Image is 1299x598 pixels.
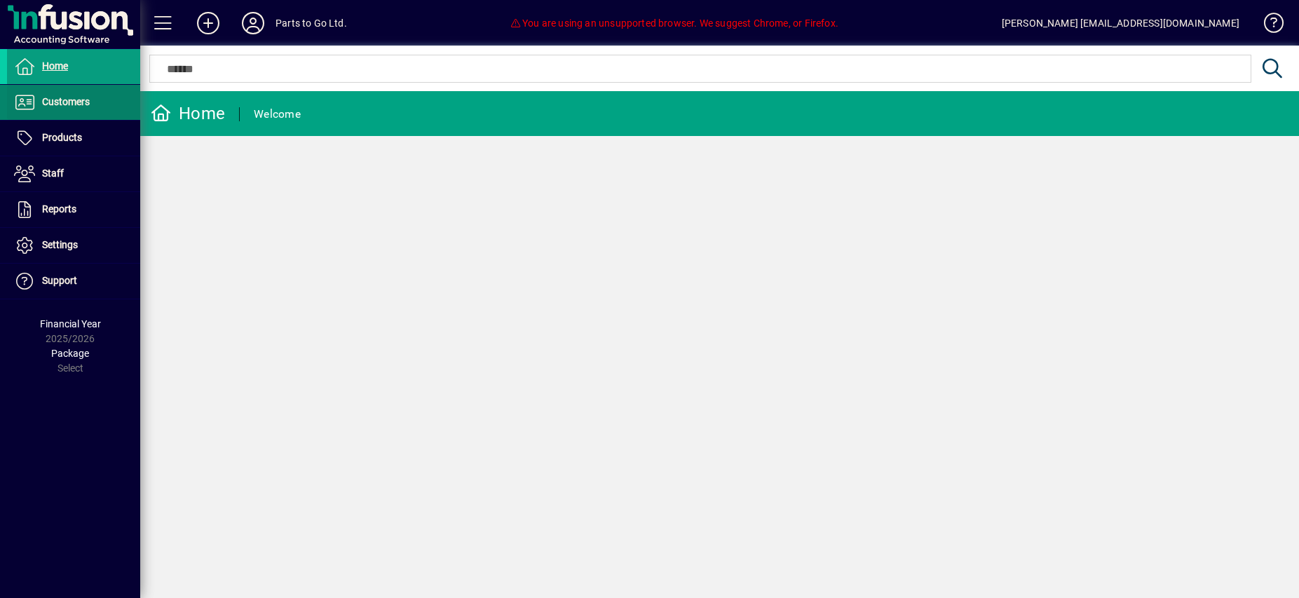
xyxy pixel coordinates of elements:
[42,239,78,250] span: Settings
[7,121,140,156] a: Products
[42,96,90,107] span: Customers
[7,264,140,299] a: Support
[7,192,140,227] a: Reports
[42,60,68,72] span: Home
[40,318,101,329] span: Financial Year
[42,168,64,179] span: Staff
[151,102,225,125] div: Home
[231,11,276,36] button: Profile
[1002,12,1239,34] div: [PERSON_NAME] [EMAIL_ADDRESS][DOMAIN_NAME]
[42,275,77,286] span: Support
[276,12,347,34] div: Parts to Go Ltd.
[7,228,140,263] a: Settings
[510,18,838,29] span: You are using an unsupported browser. We suggest Chrome, or Firefox.
[1253,3,1281,48] a: Knowledge Base
[42,132,82,143] span: Products
[186,11,231,36] button: Add
[7,156,140,191] a: Staff
[51,348,89,359] span: Package
[7,85,140,120] a: Customers
[254,103,301,125] div: Welcome
[42,203,76,215] span: Reports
